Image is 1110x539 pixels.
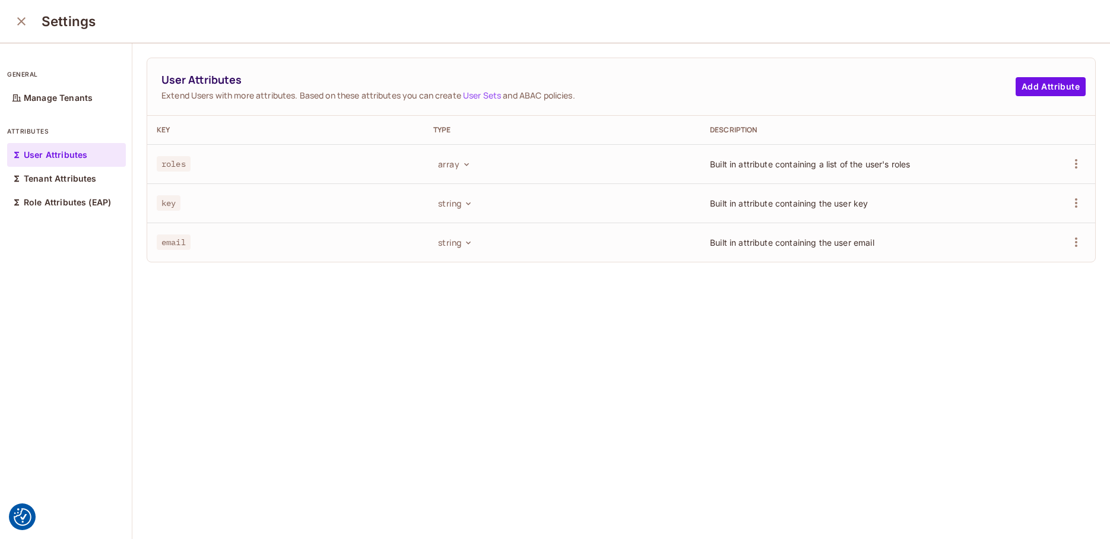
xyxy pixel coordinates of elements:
[433,125,691,135] div: Type
[42,13,96,30] h3: Settings
[7,126,126,136] p: attributes
[157,125,414,135] div: Key
[24,93,93,103] p: Manage Tenants
[14,508,31,526] button: Consent Preferences
[710,198,868,208] span: Built in attribute containing the user key
[161,72,1016,87] span: User Attributes
[157,234,191,250] span: email
[433,233,475,252] button: string
[433,194,475,213] button: string
[710,159,910,169] span: Built in attribute containing a list of the user's roles
[14,508,31,526] img: Revisit consent button
[24,150,87,160] p: User Attributes
[161,90,1016,101] span: Extend Users with more attributes. Based on these attributes you can create and ABAC policies.
[1016,77,1086,96] button: Add Attribute
[710,125,968,135] div: Description
[710,237,874,248] span: Built in attribute containing the user email
[433,154,474,173] button: array
[24,174,97,183] p: Tenant Attributes
[9,9,33,33] button: close
[157,195,180,211] span: key
[157,156,191,172] span: roles
[463,90,501,101] a: User Sets
[7,69,126,79] p: general
[24,198,111,207] p: Role Attributes (EAP)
